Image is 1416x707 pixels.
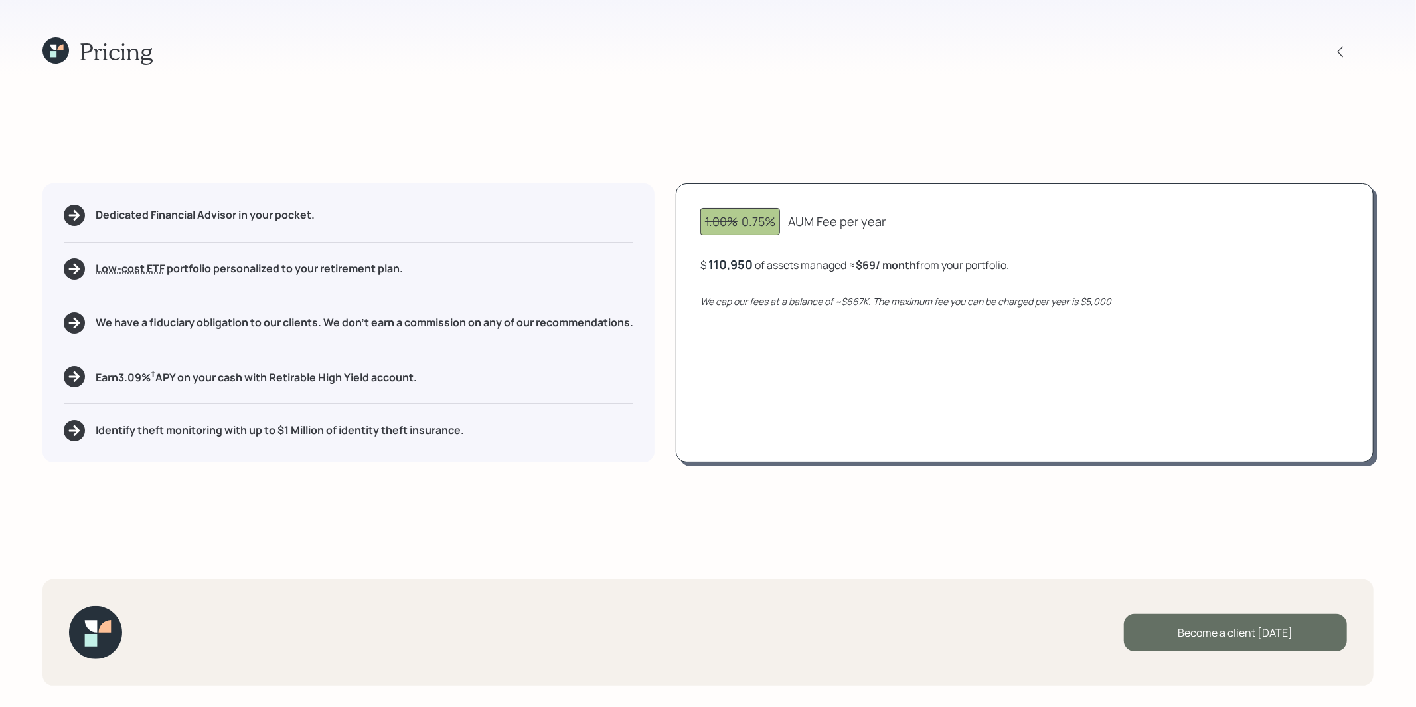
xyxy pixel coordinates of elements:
[700,295,1111,308] i: We cap our fees at a balance of ~$667K. The maximum fee you can be charged per year is $5,000
[80,37,153,66] h1: Pricing
[788,213,886,231] div: AUM Fee per year
[96,368,417,385] h5: Earn 3.09 % APY on your cash with Retirable High Yield account.
[96,262,403,275] h5: portfolio personalized to your retirement plan.
[138,594,307,694] iframe: Customer reviews powered by Trustpilot
[96,209,315,221] h5: Dedicated Financial Advisor in your pocket.
[1124,614,1347,651] div: Become a client [DATE]
[96,316,633,329] h5: We have a fiduciary obligation to our clients. We don't earn a commission on any of our recommend...
[705,213,775,231] div: 0.75%
[708,256,753,272] div: 110,950
[856,258,916,272] b: $69 / month
[96,424,464,437] h5: Identify theft monitoring with up to $1 Million of identity theft insurance.
[151,368,155,380] sup: †
[705,213,738,229] span: 1.00%
[96,261,165,276] span: Low-cost ETF
[700,256,1009,273] div: $ of assets managed ≈ from your portfolio .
